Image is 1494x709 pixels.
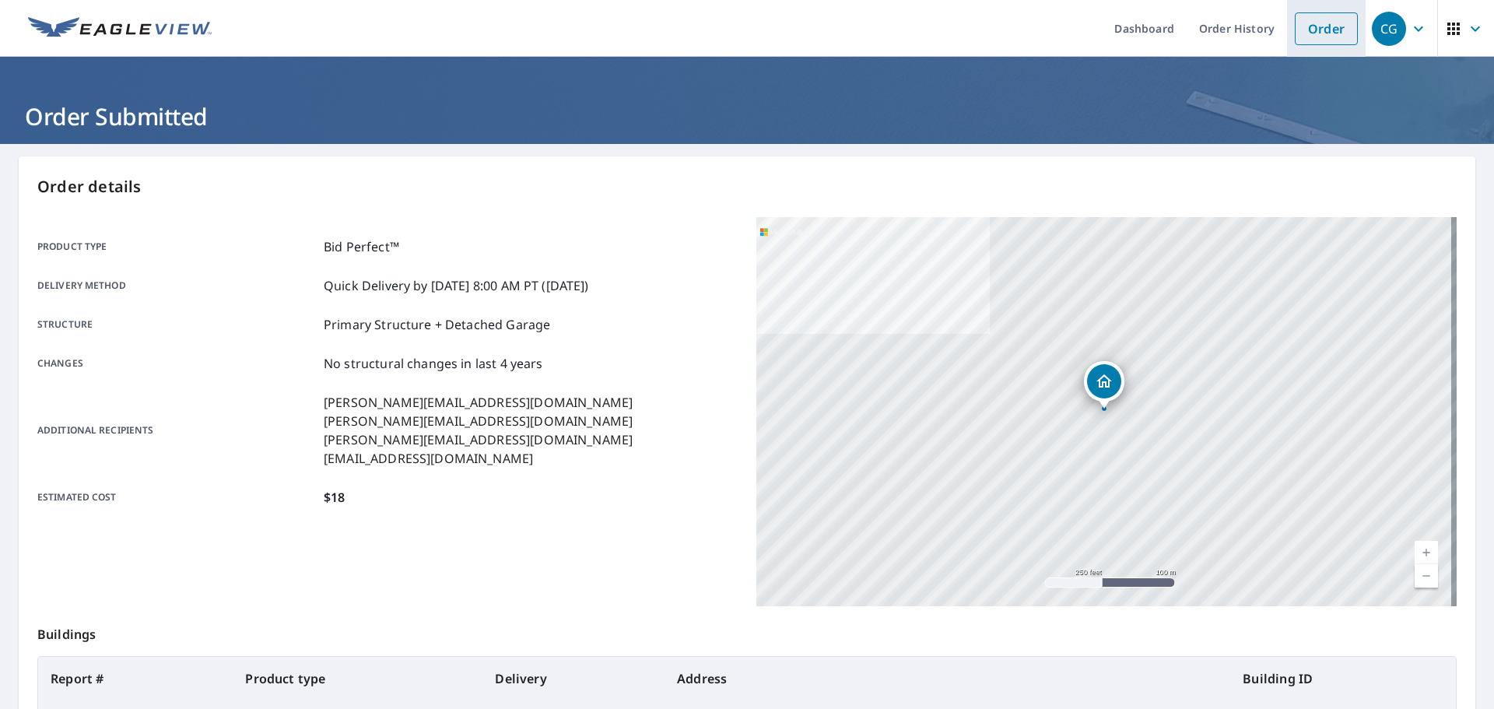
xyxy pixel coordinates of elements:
[324,412,633,430] p: [PERSON_NAME][EMAIL_ADDRESS][DOMAIN_NAME]
[37,237,317,256] p: Product type
[37,354,317,373] p: Changes
[1415,541,1438,564] a: Current Level 17, Zoom In
[37,175,1457,198] p: Order details
[38,657,233,700] th: Report #
[28,17,212,40] img: EV Logo
[482,657,665,700] th: Delivery
[324,430,633,449] p: [PERSON_NAME][EMAIL_ADDRESS][DOMAIN_NAME]
[233,657,482,700] th: Product type
[37,393,317,468] p: Additional recipients
[324,315,550,334] p: Primary Structure + Detached Garage
[1230,657,1456,700] th: Building ID
[1372,12,1406,46] div: CG
[37,606,1457,656] p: Buildings
[324,237,399,256] p: Bid Perfect™
[324,393,633,412] p: [PERSON_NAME][EMAIL_ADDRESS][DOMAIN_NAME]
[665,657,1230,700] th: Address
[324,276,589,295] p: Quick Delivery by [DATE] 8:00 AM PT ([DATE])
[324,449,633,468] p: [EMAIL_ADDRESS][DOMAIN_NAME]
[1415,564,1438,588] a: Current Level 17, Zoom Out
[19,100,1475,132] h1: Order Submitted
[1295,12,1358,45] a: Order
[37,315,317,334] p: Structure
[324,488,345,507] p: $18
[37,276,317,295] p: Delivery method
[324,354,543,373] p: No structural changes in last 4 years
[1084,361,1124,409] div: Dropped pin, building 1, Residential property, 2597 Lorraine Ct West Palm Beach, FL 33403
[37,488,317,507] p: Estimated cost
